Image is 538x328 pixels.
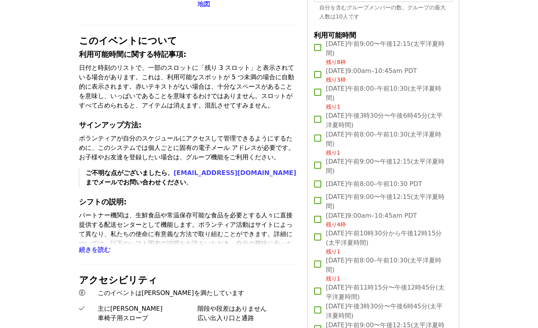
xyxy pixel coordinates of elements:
span: [DATE]午前8:00–午前10:30 PDT [326,179,422,189]
span: [DATE]午後3時30分〜午後6時45分(太平洋夏時間) [326,302,446,321]
font: [DATE]午前9:00〜午後12:15(太平洋夏時間) [326,40,445,57]
div: 階段や段差はありません [198,304,298,313]
p: ボランティアが自分のスケジュールにアクセスして管理できるようにするために、このシステムでは個人ごとに固有の電子メール アドレスが必要です。お子様やお友達を登録したい場合は、グループ機能をご利用く... [79,134,298,162]
div: 車椅子用スロープ [98,313,198,323]
span: このイベントは[PERSON_NAME]を満たしています [98,289,244,297]
span: 残り3枠 [326,77,346,83]
span: このイベントについて [79,33,177,47]
strong: シフトの説明: [79,198,126,206]
font: [DATE]午前10時30分から午後12時15分(太平洋夏時間) [326,230,442,246]
p: 日付と時刻のリストで、一部のスロットに「残り 3 スロット」と表示されている場合があります。これは、利用可能なスポットが 5 つ未満の場合に自動的に表示されます。赤いテキストがない場合は、十分な... [79,63,298,110]
p: 。 [86,168,298,187]
font: [DATE]午前8:00–午前10:30(太平洋夏時間) [326,85,441,102]
strong: 利用可能時間に関する特記事項: [79,50,186,58]
i: ユニバーサルアクセスアイコン [79,289,85,297]
span: 残り1 [326,275,340,282]
span: [DATE]午前11時15分〜午後12時45分(太平洋夏時間) [326,283,446,302]
i: チェックアイコン [79,305,84,312]
strong: サインアップ方法: [79,121,141,129]
span: 地図 [198,0,210,8]
font: [DATE]9:00am–10:45am PDT [326,67,417,75]
span: アクセシビリティ [79,272,157,286]
a: [EMAIL_ADDRESS][DOMAIN_NAME] [174,169,296,177]
span: 利用可能時間 [314,29,356,40]
span: 残り8枠 [326,59,346,65]
font: [DATE]9:00am–10:45am PDT [326,212,417,219]
span: [DATE]午前9:00〜午後12:15(太平洋夏時間) [326,157,446,176]
font: [DATE]午前8:00–午前10:30(太平洋夏時間) [326,257,441,273]
span: 残り4枠 [326,221,346,228]
p: パートナー機関は、生鮮食品や常温保存可能な食品を必要とする人々に直接提供する配送センターとして機能します。ボランティア活動はサイトによって異なり、私たちの使命に有意義な方法で取り組むことができま... [79,211,298,258]
strong: ご不明な点がございましたら、 までメールでお問い合わせください [86,169,296,186]
span: 自分を含むグループメンバーの数。グループの最大人数は10人です [319,4,446,20]
font: [DATE]午前8:00–午前10:30(太平洋夏時間) [326,131,441,148]
span: [DATE]午前9:00〜午後12:15(太平洋夏時間) [326,192,446,211]
div: 広い出入り口と通路 [198,313,298,323]
span: 残り1 [326,248,340,255]
button: 続きを読む [79,245,110,255]
span: 続きを読む [79,246,110,253]
span: 残り1 [326,149,340,156]
span: 残り1 [326,104,340,110]
span: [DATE]午後3時30分〜午後6時45分(太平洋夏時間) [326,111,446,130]
div: 主に[PERSON_NAME] [98,304,198,313]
